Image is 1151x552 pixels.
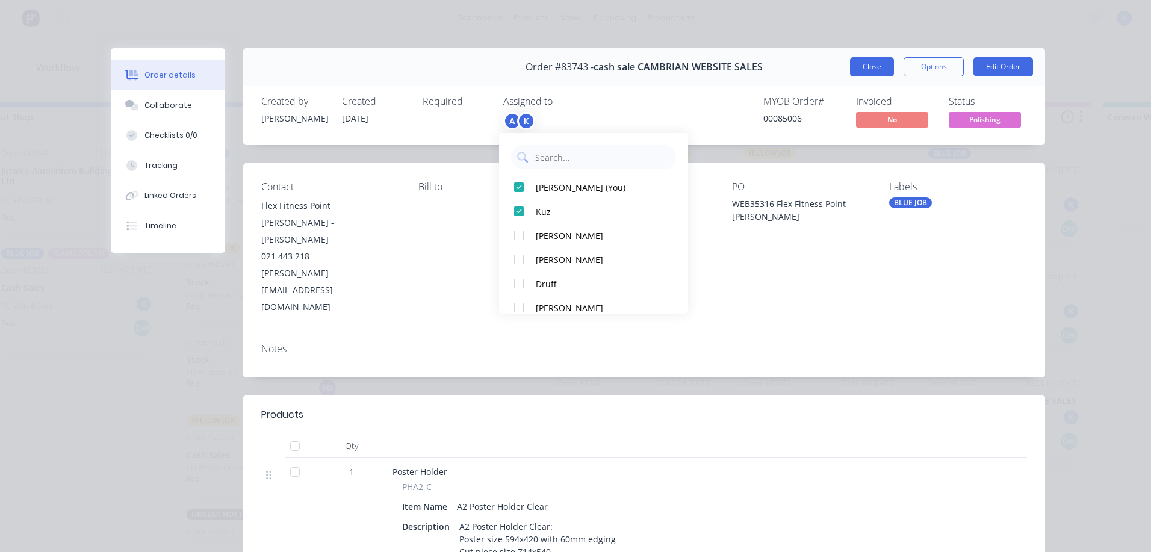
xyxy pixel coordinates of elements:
button: [PERSON_NAME] [499,223,688,247]
div: PO [732,181,870,193]
button: Order details [111,60,225,90]
div: Products [261,408,303,422]
span: PHA2-C [402,480,432,493]
span: No [856,112,928,127]
button: Collaborate [111,90,225,120]
span: Polishing [949,112,1021,127]
div: Checklists 0/0 [144,130,197,141]
div: Required [423,96,489,107]
div: Description [402,518,455,535]
button: [PERSON_NAME] (You) [499,175,688,199]
input: Search... [534,145,670,169]
button: Polishing [949,112,1021,130]
div: 00085006 [763,112,842,125]
button: Timeline [111,211,225,241]
div: MYOB Order # [763,96,842,107]
button: Linked Orders [111,181,225,211]
div: 021 443 218 [261,248,399,265]
button: Options [904,57,964,76]
div: Status [949,96,1027,107]
span: Order #83743 - [526,61,594,73]
button: Druff [499,271,688,296]
div: A2 Poster Holder Clear [452,498,553,515]
div: BLUE JOB [889,197,932,208]
div: K [517,112,535,130]
button: Checklists 0/0 [111,120,225,150]
span: 1 [349,465,354,478]
div: [PERSON_NAME][EMAIL_ADDRESS][DOMAIN_NAME] [261,265,399,315]
span: [DATE] [342,113,368,124]
span: cash sale CAMBRIAN WEBSITE SALES [594,61,763,73]
button: [PERSON_NAME] [499,247,688,271]
div: Bill to [418,181,556,193]
div: Notes [261,343,1027,355]
div: [PERSON_NAME] [261,112,327,125]
div: Created by [261,96,327,107]
button: Kuz [499,199,688,223]
div: Timeline [144,220,176,231]
div: [PERSON_NAME] [536,229,663,242]
span: Poster Holder [392,466,447,477]
div: [PERSON_NAME] [536,253,663,266]
div: A [503,112,521,130]
div: WEB35316 Flex Fitness Point [PERSON_NAME] [732,197,870,223]
div: Labels [889,181,1027,193]
div: Druff [536,278,663,290]
div: Flex Fitness Point [PERSON_NAME] - [PERSON_NAME]021 443 218[PERSON_NAME][EMAIL_ADDRESS][DOMAIN_NAME] [261,197,399,315]
div: [PERSON_NAME] (You) [536,181,663,194]
button: Tracking [111,150,225,181]
div: Tracking [144,160,178,171]
div: Created [342,96,408,107]
div: Flex Fitness Point [PERSON_NAME] - [PERSON_NAME] [261,197,399,248]
div: Assigned to [503,96,624,107]
div: Contact [261,181,399,193]
button: Close [850,57,894,76]
div: Order details [144,70,196,81]
div: Collaborate [144,100,192,111]
button: Edit Order [973,57,1033,76]
button: AK [503,112,535,130]
div: Invoiced [856,96,934,107]
div: Kuz [536,205,663,218]
button: [PERSON_NAME] [499,296,688,320]
div: Qty [315,434,388,458]
div: Linked Orders [144,190,196,201]
div: [PERSON_NAME] [536,302,663,314]
div: Item Name [402,498,452,515]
